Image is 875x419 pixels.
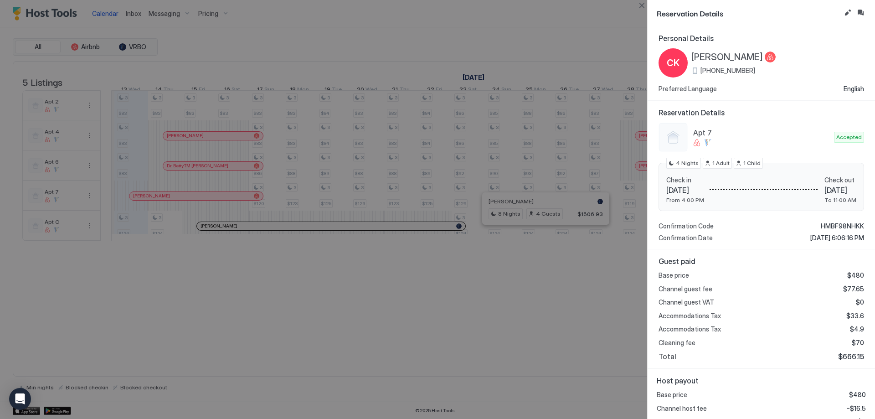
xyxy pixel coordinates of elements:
[657,7,840,19] span: Reservation Details
[836,133,862,141] span: Accepted
[700,67,755,75] span: [PHONE_NUMBER]
[659,34,864,43] span: Personal Details
[743,159,761,167] span: 1 Child
[850,325,864,333] span: $4.9
[659,234,713,242] span: Confirmation Date
[810,234,864,242] span: [DATE] 6:06:16 PM
[659,271,689,279] span: Base price
[824,197,856,203] span: To 11:00 AM
[712,159,730,167] span: 1 Adult
[846,312,864,320] span: $33.6
[666,176,704,184] span: Check in
[852,339,864,347] span: $70
[659,108,864,117] span: Reservation Details
[659,325,721,333] span: Accommodations Tax
[657,376,866,385] span: Host payout
[659,85,717,93] span: Preferred Language
[821,222,864,230] span: HMBF98NHKK
[849,391,866,399] span: $480
[659,352,676,361] span: Total
[838,352,864,361] span: $666.15
[659,339,695,347] span: Cleaning fee
[659,312,721,320] span: Accommodations Tax
[847,404,866,413] span: -$16.5
[824,176,856,184] span: Check out
[847,271,864,279] span: $480
[824,186,856,195] span: [DATE]
[856,298,864,306] span: $0
[691,52,763,63] span: [PERSON_NAME]
[659,257,864,266] span: Guest paid
[667,56,679,70] span: CK
[855,7,866,18] button: Inbox
[659,222,714,230] span: Confirmation Code
[844,85,864,93] span: English
[657,404,707,413] span: Channel host fee
[659,298,714,306] span: Channel guest VAT
[676,159,699,167] span: 4 Nights
[666,186,704,195] span: [DATE]
[666,197,704,203] span: From 4:00 PM
[693,128,830,137] span: Apt 7
[659,285,712,293] span: Channel guest fee
[9,388,31,410] div: Open Intercom Messenger
[657,391,687,399] span: Base price
[842,7,853,18] button: Edit reservation
[843,285,864,293] span: $77.65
